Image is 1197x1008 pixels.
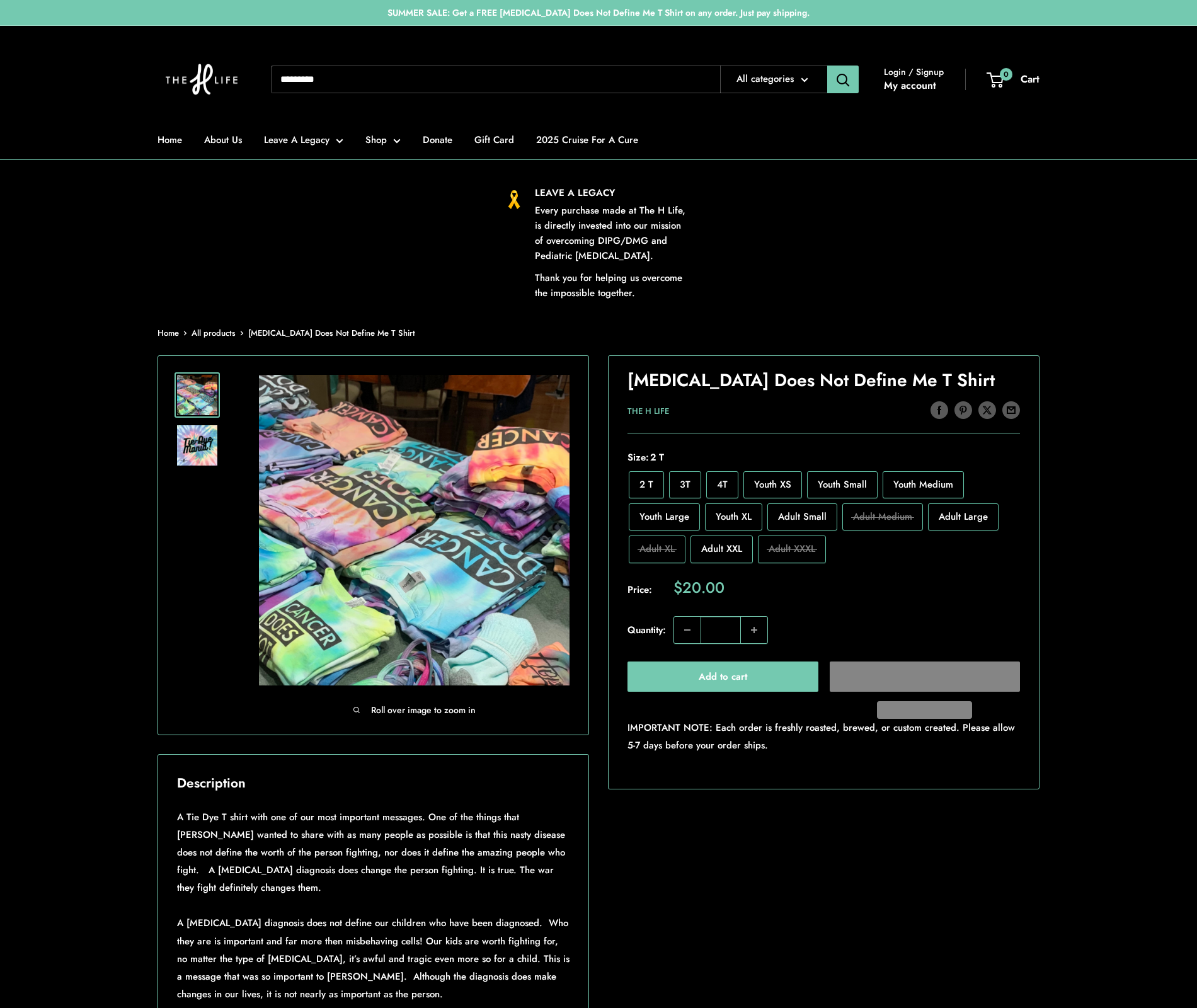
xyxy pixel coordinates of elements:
label: Youth XS [743,471,802,498]
h2: Description [177,774,570,794]
a: The H Life [627,405,669,417]
label: Youth XL [705,503,762,530]
a: Home [157,131,182,149]
p: Thank you for helping us overcome the impossible together. [535,270,692,301]
a: Tweet on Twitter [978,401,996,420]
img: The H Life [157,38,246,120]
span: Roll over image to zoom in [371,704,476,716]
a: 2025 Cruise For A Cure [536,131,638,149]
label: Adult Medium [842,503,923,530]
a: About Us [204,131,242,149]
label: Adult XXL [690,535,753,563]
a: Gift Card [474,131,514,149]
input: Quantity [701,617,741,643]
label: Adult XXXL [758,535,826,563]
span: Youth Large [639,510,689,524]
span: 3T [680,478,690,491]
h1: [MEDICAL_DATA] Does Not Define Me T Shirt [627,368,1020,393]
span: Adult XL [639,542,675,556]
span: Youth XS [754,478,791,491]
input: Search... [271,66,720,93]
label: Adult Small [767,503,837,530]
button: Increase quantity [741,617,767,643]
label: 2 T [629,471,664,498]
label: Adult XL [629,535,685,563]
label: Quantity: [627,612,673,644]
img: Cancer Does Not Define Me T Shirt [259,375,570,685]
span: Adult Large [939,510,988,524]
p: LEAVE A LEGACY [535,185,692,200]
a: Share on Facebook [931,401,948,420]
label: Youth Medium [883,471,964,498]
a: Leave A Legacy [264,131,343,149]
a: Share by email [1002,401,1020,420]
span: Cart [1021,72,1039,86]
a: Pin on Pinterest [954,401,972,420]
span: [MEDICAL_DATA] Does Not Define Me T Shirt [248,327,415,339]
span: 2 T [639,478,653,491]
a: All products [192,327,236,339]
button: Search [827,66,859,93]
label: Adult Large [928,503,999,530]
a: Shop [365,131,401,149]
span: Size: [627,449,1020,466]
button: Add to cart [627,661,818,692]
span: Youth Small [818,478,867,491]
p: Every purchase made at The H Life, is directly invested into our mission of overcoming DIPG/DMG a... [535,203,692,263]
span: Price: [627,580,673,598]
span: Adult Small [778,510,827,524]
a: 0 Cart [988,70,1039,89]
img: Cancer Does Not Define Me T Shirt [177,425,217,466]
nav: Breadcrumb [157,326,415,341]
button: Decrease quantity [674,617,701,643]
span: Adult XXXL [769,542,815,556]
label: Youth Small [807,471,878,498]
span: Youth Medium [893,478,953,491]
span: 0 [1000,67,1012,80]
label: 3T [669,471,701,498]
label: 4T [706,471,738,498]
p: A Tie Dye T shirt with one of our most important messages. One of the things that [PERSON_NAME] w... [177,808,570,1003]
span: 4T [717,478,728,491]
span: 2 T [649,450,664,464]
a: Donate [423,131,452,149]
span: Login / Signup [884,64,944,80]
img: Cancer Does Not Define Me T Shirt [177,375,217,415]
span: Adult XXL [701,542,742,556]
a: Home [157,327,179,339]
span: $20.00 [673,580,724,595]
a: My account [884,76,936,95]
p: IMPORTANT NOTE: Each order is freshly roasted, brewed, or custom created. Please allow 5-7 days b... [627,719,1020,754]
span: Adult Medium [853,510,912,524]
span: Youth XL [716,510,752,524]
label: Youth Large [629,503,700,530]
